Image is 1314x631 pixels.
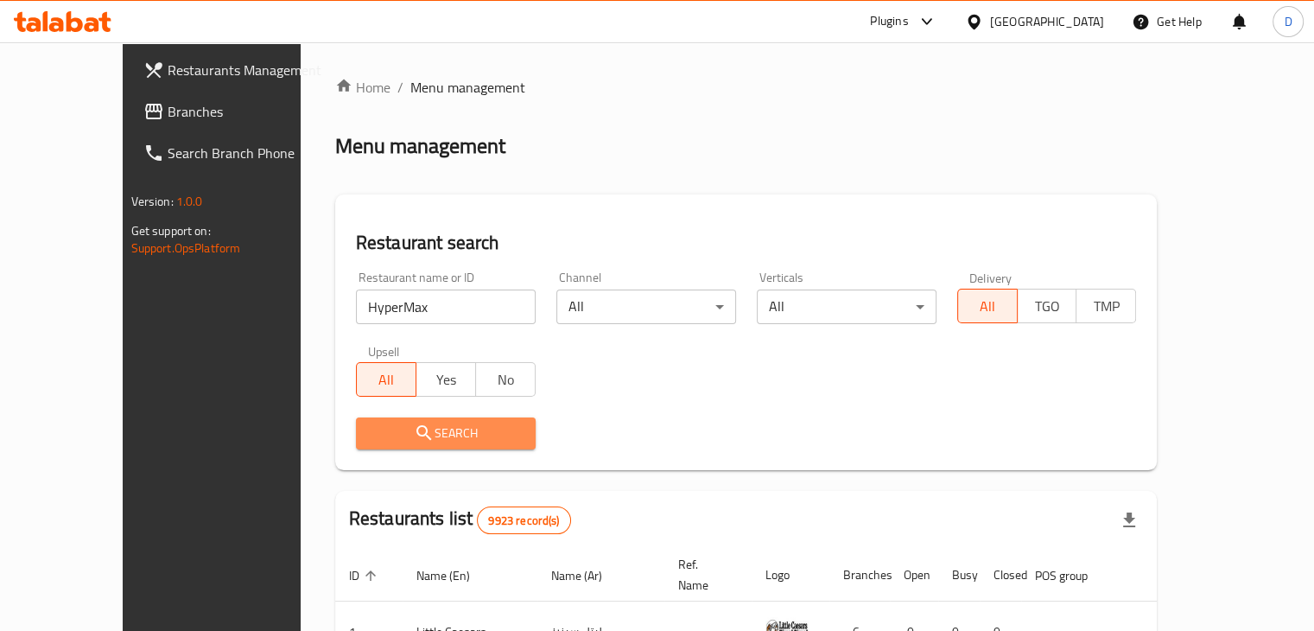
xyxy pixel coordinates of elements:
[349,506,571,534] h2: Restaurants list
[370,423,522,444] span: Search
[1076,289,1136,323] button: TMP
[870,11,908,32] div: Plugins
[423,367,469,392] span: Yes
[1108,500,1150,541] div: Export file
[752,549,829,602] th: Logo
[131,220,211,242] span: Get support on:
[829,549,890,602] th: Branches
[980,549,1021,602] th: Closed
[349,565,382,586] span: ID
[477,507,570,534] div: Total records count
[965,294,1011,319] span: All
[364,367,409,392] span: All
[131,237,241,259] a: Support.OpsPlatform
[1025,294,1070,319] span: TGO
[678,554,731,596] span: Ref. Name
[356,230,1137,256] h2: Restaurant search
[1083,294,1129,319] span: TMP
[130,49,342,91] a: Restaurants Management
[1035,565,1110,586] span: POS group
[168,101,328,122] span: Branches
[938,549,980,602] th: Busy
[890,549,938,602] th: Open
[416,565,492,586] span: Name (En)
[168,143,328,163] span: Search Branch Phone
[416,362,476,397] button: Yes
[475,362,536,397] button: No
[556,290,736,324] div: All
[130,91,342,132] a: Branches
[957,289,1018,323] button: All
[130,132,342,174] a: Search Branch Phone
[410,77,525,98] span: Menu management
[356,362,416,397] button: All
[356,290,536,324] input: Search for restaurant name or ID..
[335,77,390,98] a: Home
[356,417,536,449] button: Search
[990,12,1104,31] div: [GEOGRAPHIC_DATA]
[483,367,529,392] span: No
[131,190,174,213] span: Version:
[969,271,1012,284] label: Delivery
[1284,12,1292,31] span: D
[757,290,936,324] div: All
[1017,289,1077,323] button: TGO
[176,190,203,213] span: 1.0.0
[368,345,400,357] label: Upsell
[551,565,625,586] span: Name (Ar)
[335,77,1158,98] nav: breadcrumb
[168,60,328,80] span: Restaurants Management
[335,132,505,160] h2: Menu management
[397,77,403,98] li: /
[478,513,569,529] span: 9923 record(s)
